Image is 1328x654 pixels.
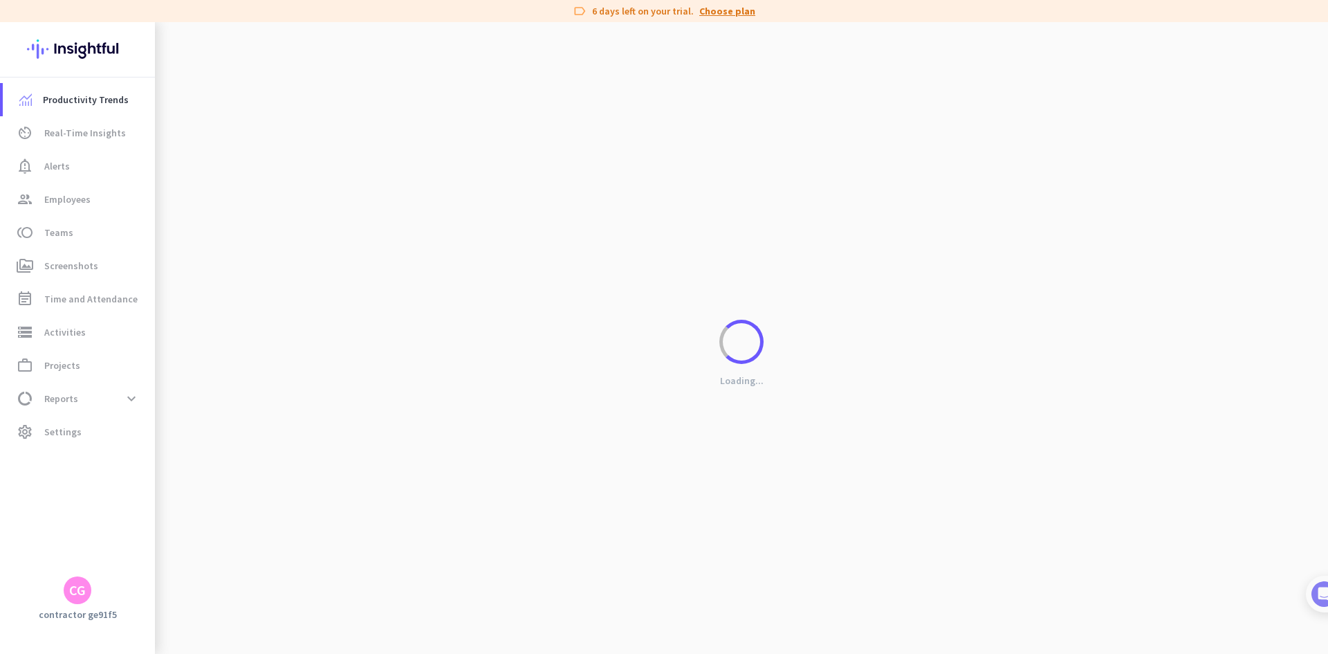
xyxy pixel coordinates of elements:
i: event_note [17,291,33,307]
span: Teams [44,224,73,241]
i: storage [17,324,33,340]
span: Alerts [44,158,70,174]
i: label [573,4,587,18]
a: storageActivities [3,316,155,349]
a: event_noteTime and Attendance [3,282,155,316]
a: settingsSettings [3,415,155,448]
img: Insightful logo [27,22,128,76]
a: Choose plan [699,4,755,18]
span: Productivity Trends [43,91,129,108]
span: Screenshots [44,257,98,274]
i: av_timer [17,125,33,141]
img: menu-item [19,93,32,106]
a: perm_mediaScreenshots [3,249,155,282]
i: perm_media [17,257,33,274]
i: toll [17,224,33,241]
span: Time and Attendance [44,291,138,307]
div: CG [69,583,86,597]
span: Settings [44,424,82,440]
i: data_usage [17,390,33,407]
span: Real-Time Insights [44,125,126,141]
p: Loading... [720,374,764,387]
button: expand_more [119,386,144,411]
a: av_timerReal-Time Insights [3,116,155,149]
a: groupEmployees [3,183,155,216]
span: Projects [44,357,80,374]
span: Employees [44,191,91,208]
a: menu-itemProductivity Trends [3,83,155,116]
span: Reports [44,390,78,407]
i: notification_important [17,158,33,174]
a: notification_importantAlerts [3,149,155,183]
a: tollTeams [3,216,155,249]
a: work_outlineProjects [3,349,155,382]
i: work_outline [17,357,33,374]
span: Activities [44,324,86,340]
i: settings [17,424,33,440]
a: data_usageReportsexpand_more [3,382,155,415]
i: group [17,191,33,208]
